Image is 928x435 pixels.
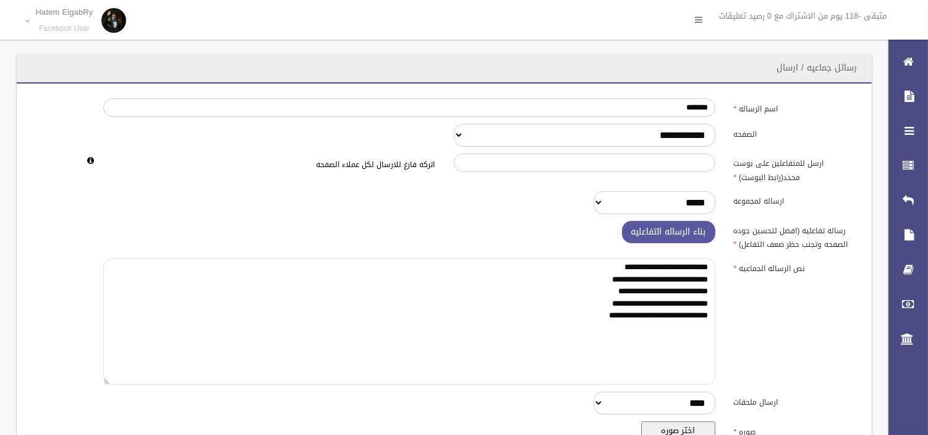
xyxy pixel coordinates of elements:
[725,221,865,252] label: رساله تفاعليه (افضل لتحسين جوده الصفحه وتجنب حظر ضعف التفاعل)
[725,191,865,209] label: ارساله لمجموعه
[725,98,865,116] label: اسم الرساله
[725,153,865,184] label: ارسل للمتفاعلين على بوست محدد(رابط البوست)
[36,24,93,33] small: Facebook User
[725,258,865,275] label: نص الرساله الجماعيه
[725,124,865,141] label: الصفحه
[762,56,872,80] header: رسائل جماعيه / ارسال
[622,221,715,244] button: بناء الرساله التفاعليه
[103,161,435,169] h6: اتركه فارغ للارسال لكل عملاء الصفحه
[36,7,93,17] p: Hatem ElgabRy
[725,392,865,409] label: ارسال ملحقات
